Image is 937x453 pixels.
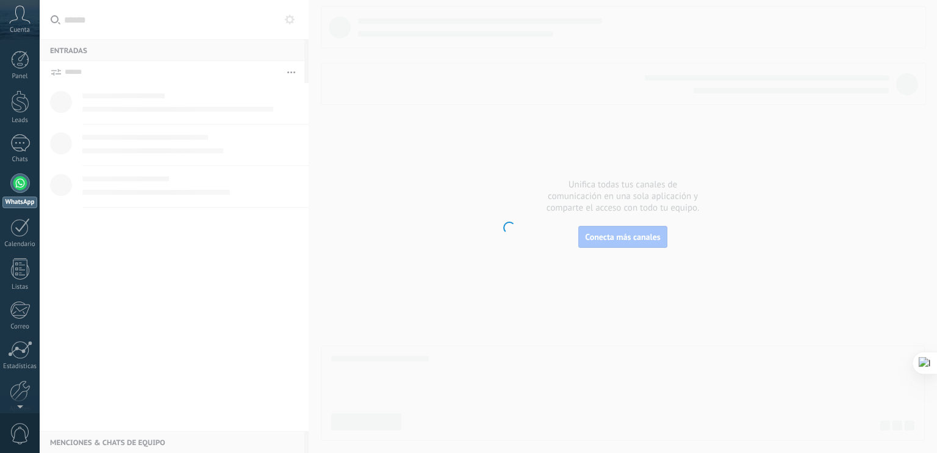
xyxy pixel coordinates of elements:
div: Calendario [2,241,38,248]
div: Estadísticas [2,363,38,371]
div: Chats [2,156,38,164]
div: Listas [2,283,38,291]
div: Correo [2,323,38,331]
div: Leads [2,117,38,125]
span: Cuenta [10,26,30,34]
div: Panel [2,73,38,81]
div: WhatsApp [2,197,37,208]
